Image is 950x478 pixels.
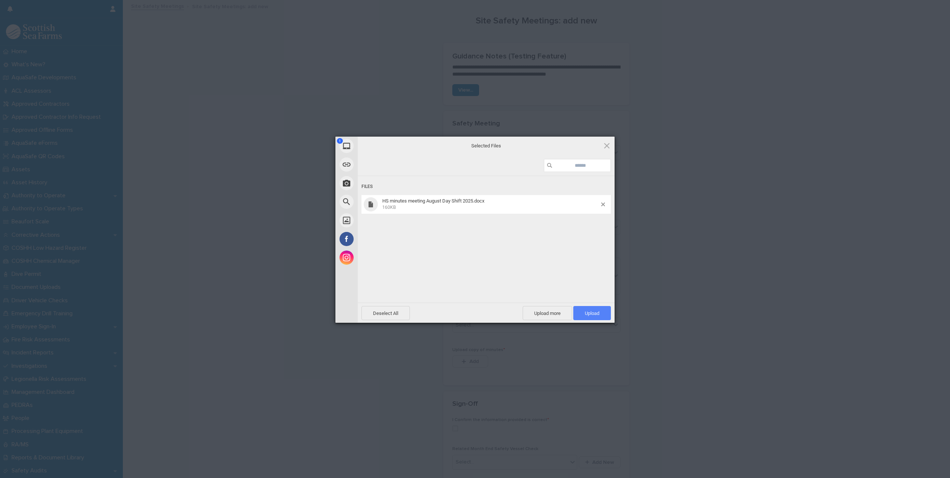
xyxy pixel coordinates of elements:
[335,230,425,248] div: Facebook
[335,137,425,155] div: My Device
[523,306,572,320] span: Upload more
[382,198,484,204] span: HS minutes meeting August Day Shift 2025.docx
[361,306,410,320] span: Deselect All
[585,310,599,316] span: Upload
[382,205,396,210] span: 160KB
[335,155,425,174] div: Link (URL)
[573,306,611,320] span: Upload
[335,174,425,192] div: Take Photo
[412,143,561,149] span: Selected Files
[603,141,611,150] span: Click here or hit ESC to close picker
[337,138,343,144] span: 1
[335,211,425,230] div: Unsplash
[361,180,611,194] div: Files
[335,248,425,267] div: Instagram
[380,198,601,210] span: HS minutes meeting August Day Shift 2025.docx
[335,192,425,211] div: Web Search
